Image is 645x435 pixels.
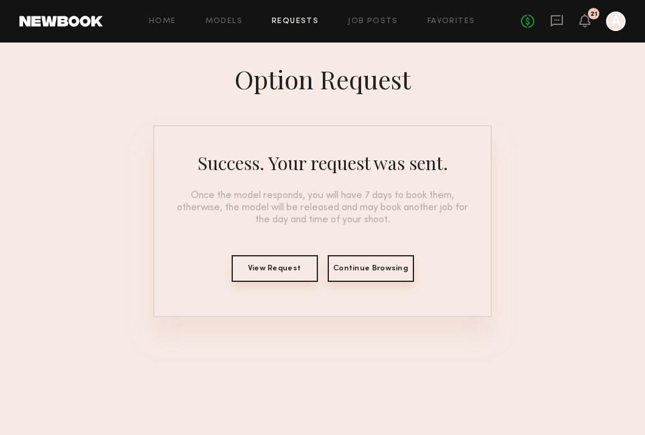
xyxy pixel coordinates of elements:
[149,18,176,26] a: Home
[169,190,476,226] div: Once the model responds, you will have 7 days to book them, otherwise, the model will be released...
[606,12,626,31] a: A
[272,18,319,26] a: Requests
[232,255,318,282] button: View Request
[348,18,398,26] a: Job Posts
[205,18,243,26] a: Models
[427,18,475,26] a: Favorites
[235,62,411,96] div: Option Request
[590,11,598,18] div: 21
[198,151,448,175] div: Success. Your request was sent.
[328,255,414,282] button: Continue Browsing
